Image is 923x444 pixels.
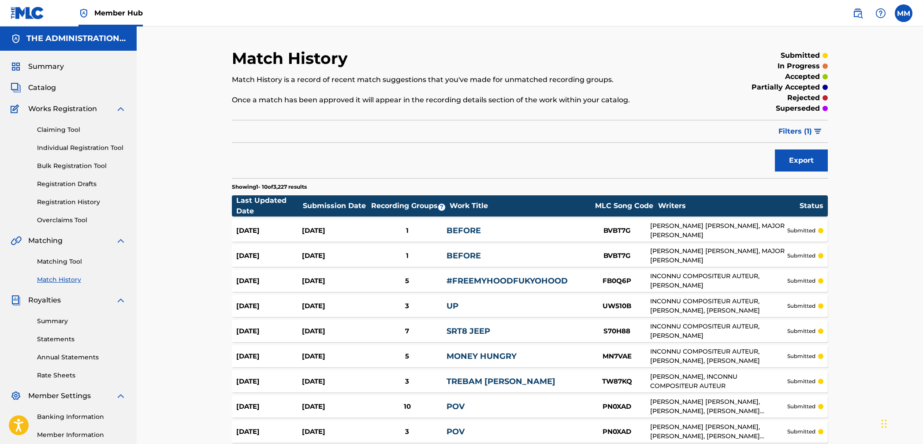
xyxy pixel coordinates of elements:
[447,427,465,437] a: POV
[368,351,447,362] div: 5
[37,179,126,189] a: Registration Drafts
[447,251,481,261] a: BEFORE
[781,50,820,61] p: submitted
[37,371,126,380] a: Rate Sheets
[872,4,890,22] div: Help
[447,301,458,311] a: UP
[447,226,481,235] a: BEFORE
[236,326,302,336] div: [DATE]
[650,221,787,240] div: [PERSON_NAME] [PERSON_NAME], MAJOR [PERSON_NAME]
[11,82,21,93] img: Catalog
[11,61,21,72] img: Summary
[11,34,21,44] img: Accounts
[584,351,650,362] div: MN7VAE
[37,143,126,153] a: Individual Registration Tool
[368,427,447,437] div: 3
[800,201,823,211] div: Status
[236,276,302,286] div: [DATE]
[875,8,886,19] img: help
[787,302,815,310] p: submitted
[28,391,91,401] span: Member Settings
[447,351,517,361] a: MONEY HUNGRY
[368,301,447,311] div: 3
[785,71,820,82] p: accepted
[787,377,815,385] p: submitted
[232,75,691,85] p: Match History is a record of recent match suggestions that you've made for unmatched recording gr...
[584,402,650,412] div: PN0XAD
[787,403,815,410] p: submitted
[447,377,555,386] a: TREBAM [PERSON_NAME]
[236,377,302,387] div: [DATE]
[882,410,887,437] div: Drag
[584,301,650,311] div: UW510B
[11,7,45,19] img: MLC Logo
[303,201,369,211] div: Submission Date
[584,276,650,286] div: FB0Q6P
[11,104,22,114] img: Works Registration
[650,297,787,315] div: INCONNU COMPOSITEUR AUTEUR, [PERSON_NAME], [PERSON_NAME]
[37,257,126,266] a: Matching Tool
[787,93,820,103] p: rejected
[584,427,650,437] div: PN0XAD
[778,126,812,137] span: Filters ( 1 )
[302,377,368,387] div: [DATE]
[37,275,126,284] a: Match History
[37,412,126,422] a: Banking Information
[302,276,368,286] div: [DATE]
[11,235,22,246] img: Matching
[37,353,126,362] a: Annual Statements
[28,61,64,72] span: Summary
[650,397,787,416] div: [PERSON_NAME] [PERSON_NAME], [PERSON_NAME], [PERSON_NAME] [PERSON_NAME]
[368,377,447,387] div: 3
[302,301,368,311] div: [DATE]
[302,326,368,336] div: [DATE]
[650,347,787,366] div: INCONNU COMPOSITEUR AUTEUR, [PERSON_NAME], [PERSON_NAME]
[236,402,302,412] div: [DATE]
[236,251,302,261] div: [DATE]
[115,391,126,401] img: expand
[787,352,815,360] p: submitted
[232,95,691,105] p: Once a match has been approved it will appear in the recording details section of the work within...
[232,183,307,191] p: Showing 1 - 10 of 3,227 results
[787,252,815,260] p: submitted
[584,226,650,236] div: BVBT7G
[37,317,126,326] a: Summary
[650,272,787,290] div: INCONNU COMPOSITEUR AUTEUR, [PERSON_NAME]
[447,326,490,336] a: SRT8 JEEP
[26,34,126,44] h5: THE ADMINISTRATION MP INC
[447,402,465,411] a: POV
[591,201,657,211] div: MLC Song Code
[584,251,650,261] div: BVBT7G
[37,335,126,344] a: Statements
[11,82,56,93] a: CatalogCatalog
[236,351,302,362] div: [DATE]
[787,277,815,285] p: submitted
[879,402,923,444] iframe: Chat Widget
[778,61,820,71] p: in progress
[898,298,923,369] iframe: Resource Center
[773,120,828,142] button: Filters (1)
[37,198,126,207] a: Registration History
[37,216,126,225] a: Overclaims Tool
[302,402,368,412] div: [DATE]
[650,246,787,265] div: [PERSON_NAME] [PERSON_NAME], MAJOR [PERSON_NAME]
[28,104,97,114] span: Works Registration
[895,4,912,22] div: User Menu
[370,201,449,211] div: Recording Groups
[78,8,89,19] img: Top Rightsholder
[236,195,302,216] div: Last Updated Date
[28,235,63,246] span: Matching
[450,201,591,211] div: Work Title
[115,295,126,306] img: expand
[787,428,815,436] p: submitted
[752,82,820,93] p: partially accepted
[368,226,447,236] div: 1
[368,276,447,286] div: 5
[236,301,302,311] div: [DATE]
[368,326,447,336] div: 7
[37,161,126,171] a: Bulk Registration Tool
[368,402,447,412] div: 10
[368,251,447,261] div: 1
[302,251,368,261] div: [DATE]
